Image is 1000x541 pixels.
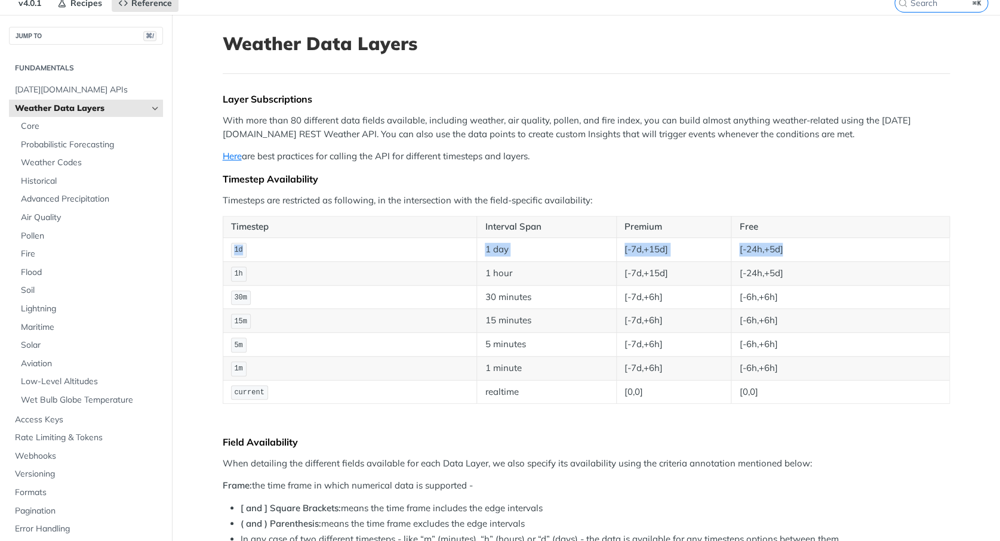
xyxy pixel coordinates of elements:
[223,480,252,491] strong: Frame:
[223,33,950,54] h1: Weather Data Layers
[21,212,160,224] span: Air Quality
[241,517,950,531] li: means the time frame excludes the edge intervals
[143,31,156,41] span: ⌘/
[223,150,950,163] p: are best practices for calling the API for different timesteps and layers.
[15,391,163,409] a: Wet Bulb Globe Temperature
[9,411,163,429] a: Access Keys
[21,358,160,370] span: Aviation
[15,264,163,282] a: Flood
[15,487,160,499] span: Formats
[9,100,163,118] a: Weather Data LayersHide subpages for Weather Data Layers
[9,429,163,447] a: Rate Limiting & Tokens
[223,217,477,238] th: Timestep
[477,237,616,261] td: 1 day
[15,84,160,96] span: [DATE][DOMAIN_NAME] APIs
[234,246,242,254] span: 1d
[15,505,160,517] span: Pagination
[616,356,731,380] td: [-7d,+6h]
[15,245,163,263] a: Fire
[234,341,242,350] span: 5m
[15,432,160,444] span: Rate Limiting & Tokens
[241,518,321,529] strong: ( and ) Parenthesis:
[15,300,163,318] a: Lightning
[234,293,247,302] span: 30m
[9,447,163,465] a: Webhooks
[15,523,160,535] span: Error Handling
[21,376,160,388] span: Low-Level Altitudes
[223,457,950,471] p: When detailing the different fields available for each Data Layer, we also specify its availabili...
[21,321,160,333] span: Maritime
[731,261,949,285] td: [-24h,+5d]
[223,194,950,208] p: Timesteps are restricted as following, in the intersection with the field-specific availability:
[9,63,163,73] h2: Fundamentals
[731,217,949,238] th: Free
[15,373,163,391] a: Low-Level Altitudes
[9,81,163,99] a: [DATE][DOMAIN_NAME] APIs
[9,484,163,502] a: Formats
[9,520,163,538] a: Error Handling
[223,479,950,493] p: the time frame in which numerical data is supported -
[21,193,160,205] span: Advanced Precipitation
[21,139,160,151] span: Probabilistic Forecasting
[21,230,160,242] span: Pollen
[616,285,731,309] td: [-7d,+6h]
[15,209,163,227] a: Air Quality
[477,333,616,357] td: 5 minutes
[15,336,163,354] a: Solar
[477,380,616,404] td: realtime
[21,285,160,296] span: Soil
[223,173,950,185] div: Timestep Availability
[15,190,163,208] a: Advanced Precipitation
[15,450,160,462] span: Webhooks
[9,465,163,483] a: Versioning
[15,282,163,299] a: Soil
[15,103,147,115] span: Weather Data Layers
[234,364,242,373] span: 1m
[616,217,731,238] th: Premium
[21,120,160,132] span: Core
[234,388,264,397] span: current
[616,261,731,285] td: [-7d,+15d]
[616,309,731,333] td: [-7d,+6h]
[21,175,160,187] span: Historical
[731,333,949,357] td: [-6h,+6h]
[223,93,950,105] div: Layer Subscriptions
[150,104,160,113] button: Hide subpages for Weather Data Layers
[616,333,731,357] td: [-7d,+6h]
[21,339,160,351] span: Solar
[616,380,731,404] td: [0,0]
[21,157,160,169] span: Weather Codes
[15,468,160,480] span: Versioning
[731,285,949,309] td: [-6h,+6h]
[15,355,163,373] a: Aviation
[15,172,163,190] a: Historical
[477,285,616,309] td: 30 minutes
[15,319,163,336] a: Maritime
[731,356,949,380] td: [-6h,+6h]
[15,154,163,172] a: Weather Codes
[241,502,341,514] strong: [ and ] Square Brackets:
[21,303,160,315] span: Lightning
[241,502,950,515] li: means the time frame includes the edge intervals
[234,270,242,278] span: 1h
[731,237,949,261] td: [-24h,+5d]
[731,380,949,404] td: [0,0]
[477,356,616,380] td: 1 minute
[15,414,160,426] span: Access Keys
[21,267,160,279] span: Flood
[477,309,616,333] td: 15 minutes
[616,237,731,261] td: [-7d,+15d]
[731,309,949,333] td: [-6h,+6h]
[223,114,950,141] p: With more than 80 different data fields available, including weather, air quality, pollen, and fi...
[9,27,163,45] button: JUMP TO⌘/
[223,150,242,162] a: Here
[477,217,616,238] th: Interval Span
[234,317,247,326] span: 15m
[15,227,163,245] a: Pollen
[15,118,163,135] a: Core
[15,136,163,154] a: Probabilistic Forecasting
[21,248,160,260] span: Fire
[21,394,160,406] span: Wet Bulb Globe Temperature
[223,436,950,448] div: Field Availability
[477,261,616,285] td: 1 hour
